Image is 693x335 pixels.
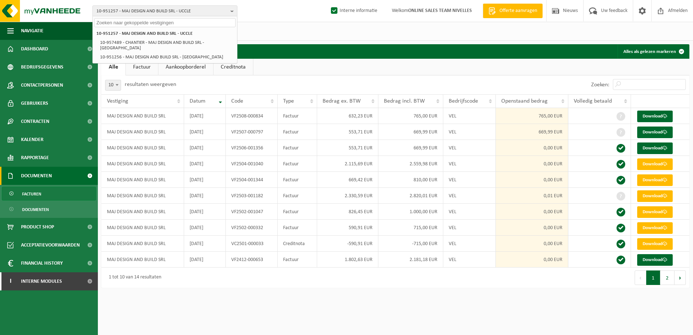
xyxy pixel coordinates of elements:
td: VF2412-000653 [226,252,278,268]
a: Download [637,127,673,138]
td: 632,23 EUR [317,108,379,124]
td: 2.181,18 EUR [378,252,443,268]
td: Factuur [278,220,317,236]
button: Next [675,270,686,285]
td: 669,99 EUR [378,140,443,156]
td: 0,00 EUR [496,220,568,236]
td: 669,99 EUR [496,124,568,140]
td: VEL [443,188,495,204]
td: VEL [443,108,495,124]
td: [DATE] [184,188,226,204]
td: 0,00 EUR [496,156,568,172]
td: Factuur [278,172,317,188]
a: Facturen [2,187,96,200]
span: Financial History [21,254,63,272]
td: 0,00 EUR [496,172,568,188]
td: 0,00 EUR [496,204,568,220]
td: 826,45 EUR [317,204,379,220]
td: [DATE] [184,156,226,172]
button: 10-951257 - MAJ DESIGN AND BUILD SRL - UCCLE [92,5,237,16]
td: Factuur [278,108,317,124]
td: [DATE] [184,252,226,268]
td: 765,00 EUR [496,108,568,124]
td: -590,91 EUR [317,236,379,252]
td: 1.802,63 EUR [317,252,379,268]
td: [DATE] [184,108,226,124]
span: Rapportage [21,149,49,167]
td: 0,00 EUR [496,236,568,252]
span: Bedrag ex. BTW [323,98,361,104]
button: Previous [635,270,646,285]
div: 1 tot 10 van 14 resultaten [105,271,161,284]
td: -715,00 EUR [378,236,443,252]
a: Download [637,254,673,266]
span: Offerte aanvragen [498,7,539,15]
a: Download [637,158,673,170]
td: 0,01 EUR [496,188,568,204]
td: 553,71 EUR [317,140,379,156]
span: Kalender [21,131,43,149]
td: 0,00 EUR [496,252,568,268]
span: Interne modules [21,272,62,290]
span: Openstaand bedrag [501,98,548,104]
td: 2.559,98 EUR [378,156,443,172]
button: 2 [660,270,675,285]
a: Download [637,206,673,218]
span: Dashboard [21,40,48,58]
span: Documenten [22,203,49,216]
td: MAJ DESIGN AND BUILD SRL [101,124,184,140]
td: Creditnota [278,236,317,252]
a: Creditnota [213,59,253,75]
td: [DATE] [184,220,226,236]
span: Bedrijfsgegevens [21,58,63,76]
span: Code [231,98,243,104]
span: Product Shop [21,218,54,236]
span: Navigatie [21,22,43,40]
label: resultaten weergeven [125,82,176,87]
span: Facturen [22,187,41,201]
td: 2.820,01 EUR [378,188,443,204]
td: [DATE] [184,204,226,220]
a: Download [637,174,673,186]
a: Aankoopborderel [158,59,213,75]
span: Acceptatievoorwaarden [21,236,80,254]
li: 10-951256 - MAJ DESIGN AND BUILD SRL - [GEOGRAPHIC_DATA] [98,53,236,62]
span: 10-951257 - MAJ DESIGN AND BUILD SRL - UCCLE [96,6,228,17]
td: MAJ DESIGN AND BUILD SRL [101,204,184,220]
td: MAJ DESIGN AND BUILD SRL [101,252,184,268]
td: 2.330,59 EUR [317,188,379,204]
td: VF2506-001356 [226,140,278,156]
a: Documenten [2,202,96,216]
td: VF2507-000797 [226,124,278,140]
label: Zoeken: [591,82,609,88]
td: [DATE] [184,124,226,140]
a: Download [637,190,673,202]
td: Factuur [278,204,317,220]
td: VF2508-000834 [226,108,278,124]
span: Datum [190,98,206,104]
span: Contracten [21,112,49,131]
span: Bedrijfscode [449,98,478,104]
a: Download [637,222,673,234]
td: VF2504-001040 [226,156,278,172]
span: Bedrag incl. BTW [384,98,425,104]
td: 553,71 EUR [317,124,379,140]
td: Factuur [278,188,317,204]
span: Contactpersonen [21,76,63,94]
a: Factuur [126,59,158,75]
span: 10 [105,80,121,90]
td: VEL [443,252,495,268]
td: MAJ DESIGN AND BUILD SRL [101,156,184,172]
a: Alle [101,59,125,75]
td: MAJ DESIGN AND BUILD SRL [101,108,184,124]
a: Download [637,238,673,250]
td: Factuur [278,140,317,156]
td: Factuur [278,252,317,268]
td: [DATE] [184,236,226,252]
td: VEL [443,124,495,140]
td: 2.115,69 EUR [317,156,379,172]
td: [DATE] [184,172,226,188]
span: Vestiging [107,98,128,104]
td: 715,00 EUR [378,220,443,236]
span: 10 [105,80,121,91]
